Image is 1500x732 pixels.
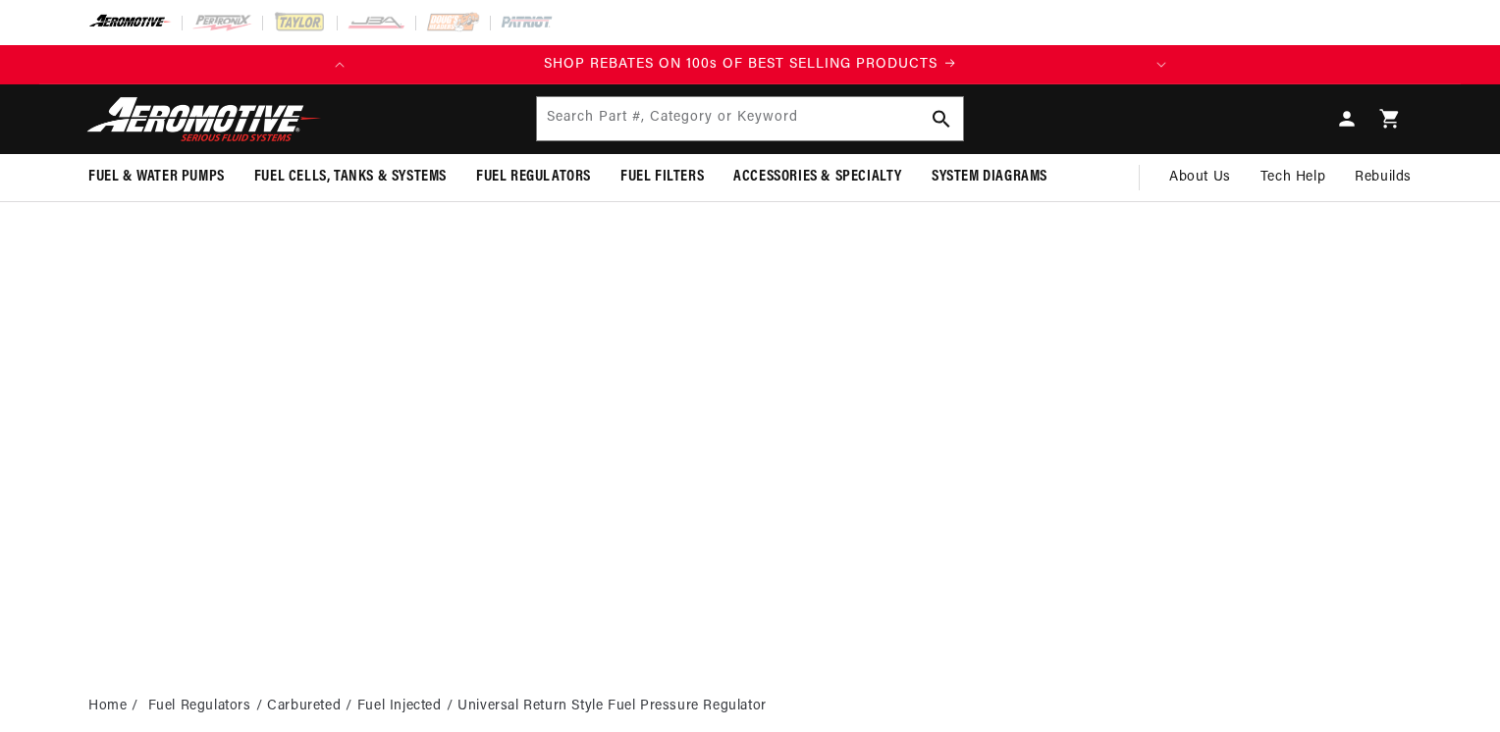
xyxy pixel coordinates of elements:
summary: Accessories & Specialty [719,154,917,200]
a: Home [88,696,127,717]
span: System Diagrams [932,167,1047,187]
span: Fuel & Water Pumps [88,167,225,187]
input: Search Part #, Category or Keyword [537,97,963,140]
span: About Us [1169,170,1231,184]
li: Universal Return Style Fuel Pressure Regulator [457,696,767,717]
span: Accessories & Specialty [733,167,902,187]
summary: System Diagrams [917,154,1062,200]
slideshow-component: Translation missing: en.sections.announcements.announcement_bar [39,45,1461,84]
summary: Fuel Cells, Tanks & Systems [240,154,461,200]
button: Search Part #, Category or Keyword [920,97,963,140]
span: Rebuilds [1355,167,1412,188]
li: Fuel Injected [357,696,457,717]
span: Tech Help [1260,167,1325,188]
li: Fuel Regulators [148,696,268,717]
summary: Rebuilds [1340,154,1426,201]
summary: Fuel Filters [606,154,719,200]
span: SHOP REBATES ON 100s OF BEST SELLING PRODUCTS [544,57,937,72]
img: Aeromotive [81,96,327,142]
div: 1 of 2 [359,54,1142,76]
span: Fuel Filters [620,167,704,187]
summary: Tech Help [1246,154,1340,201]
button: Translation missing: en.sections.announcements.previous_announcement [320,45,359,84]
li: Carbureted [267,696,357,717]
span: Fuel Cells, Tanks & Systems [254,167,447,187]
summary: Fuel Regulators [461,154,606,200]
div: Announcement [359,54,1142,76]
a: About Us [1154,154,1246,201]
button: Translation missing: en.sections.announcements.next_announcement [1142,45,1181,84]
summary: Fuel & Water Pumps [74,154,240,200]
a: SHOP REBATES ON 100s OF BEST SELLING PRODUCTS [359,54,1142,76]
span: Fuel Regulators [476,167,591,187]
nav: breadcrumbs [88,696,1412,717]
